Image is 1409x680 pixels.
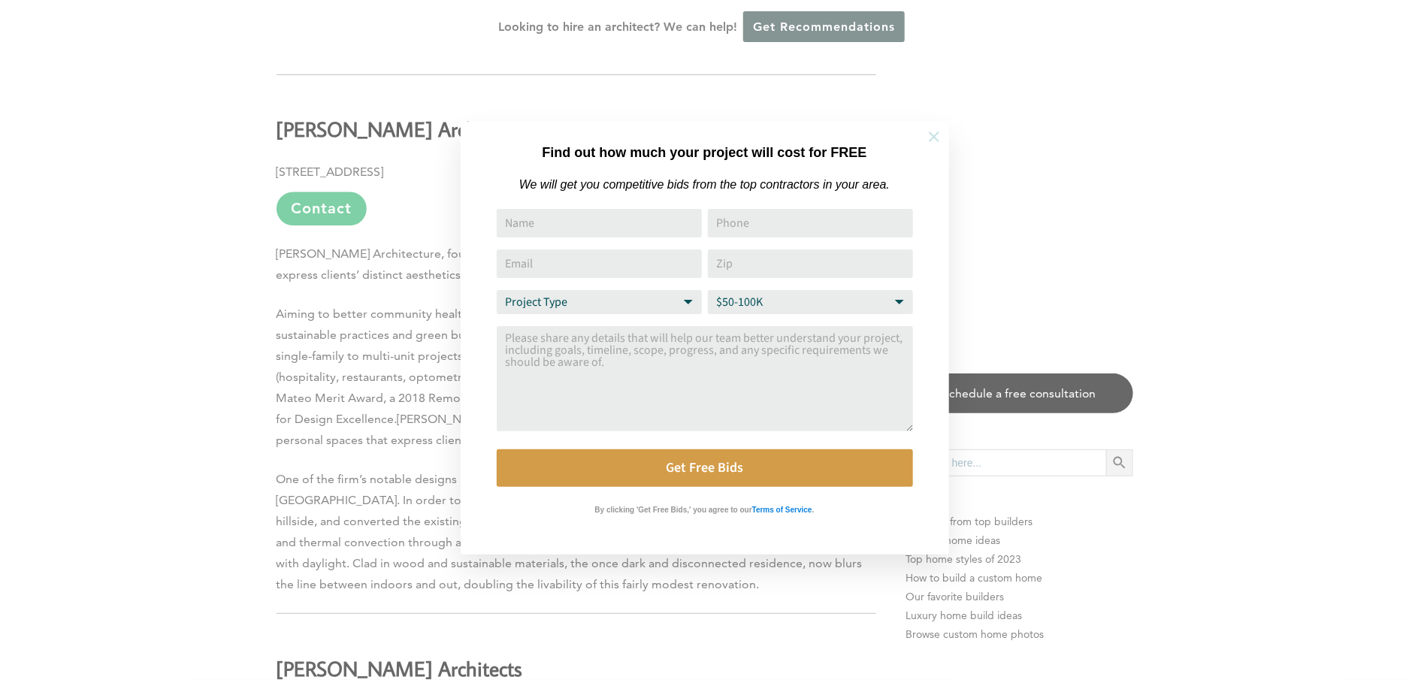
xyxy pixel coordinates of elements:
[908,110,960,163] button: Close
[497,449,913,487] button: Get Free Bids
[752,502,812,515] a: Terms of Service
[497,290,702,314] select: Project Type
[708,249,913,278] input: Zip
[812,506,815,514] strong: .
[595,506,752,514] strong: By clicking 'Get Free Bids,' you agree to our
[497,209,702,237] input: Name
[497,326,913,431] textarea: Comment or Message
[519,178,890,191] em: We will get you competitive bids from the top contractors in your area.
[542,145,866,160] strong: Find out how much your project will cost for FREE
[708,290,913,314] select: Budget Range
[497,249,702,278] input: Email Address
[708,209,913,237] input: Phone
[752,506,812,514] strong: Terms of Service
[1120,572,1391,662] iframe: Drift Widget Chat Controller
